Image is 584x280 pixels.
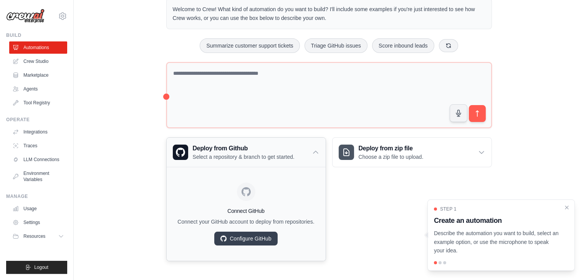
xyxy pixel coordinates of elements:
[193,153,294,161] p: Select a repository & branch to get started.
[6,193,67,199] div: Manage
[9,41,67,54] a: Automations
[434,215,559,226] h3: Create an automation
[9,203,67,215] a: Usage
[9,55,67,68] a: Crew Studio
[6,261,67,274] button: Logout
[359,153,424,161] p: Choose a zip file to upload.
[372,38,434,53] button: Score inbound leads
[564,204,570,211] button: Close walkthrough
[9,153,67,166] a: LLM Connections
[6,9,45,23] img: Logo
[440,206,457,212] span: Step 1
[6,32,67,38] div: Build
[9,97,67,109] a: Tool Registry
[9,216,67,229] a: Settings
[304,38,367,53] button: Triage GitHub issues
[546,243,584,280] iframe: Chat Widget
[193,144,294,153] h3: Deploy from Github
[9,83,67,95] a: Agents
[214,232,277,245] a: Configure GitHub
[34,264,48,270] span: Logout
[359,144,424,153] h3: Deploy from zip file
[200,38,299,53] button: Summarize customer support tickets
[9,140,67,152] a: Traces
[9,126,67,138] a: Integrations
[9,69,67,81] a: Marketplace
[173,207,319,215] h4: Connect GitHub
[434,229,559,255] p: Describe the automation you want to build, select an example option, or use the microphone to spe...
[173,5,485,23] p: Welcome to Crew! What kind of automation do you want to build? I'll include some examples if you'...
[23,233,45,239] span: Resources
[6,117,67,123] div: Operate
[9,230,67,242] button: Resources
[9,167,67,186] a: Environment Variables
[173,218,319,226] p: Connect your GitHub account to deploy from repositories.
